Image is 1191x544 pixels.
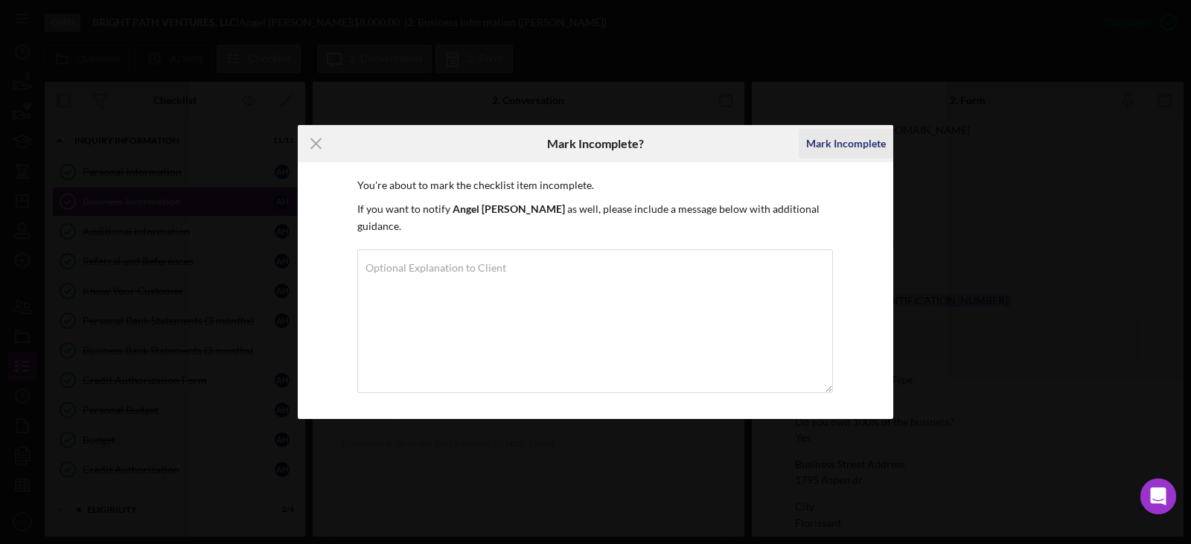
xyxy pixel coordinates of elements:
div: Mark Incomplete [806,129,886,159]
h6: Mark Incomplete? [547,137,644,150]
b: Angel [PERSON_NAME] [453,202,565,215]
div: Open Intercom Messenger [1140,479,1176,514]
p: If you want to notify as well, please include a message below with additional guidance. [357,201,834,234]
p: You're about to mark the checklist item incomplete. [357,177,834,193]
button: Mark Incomplete [799,129,893,159]
label: Optional Explanation to Client [365,262,506,274]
